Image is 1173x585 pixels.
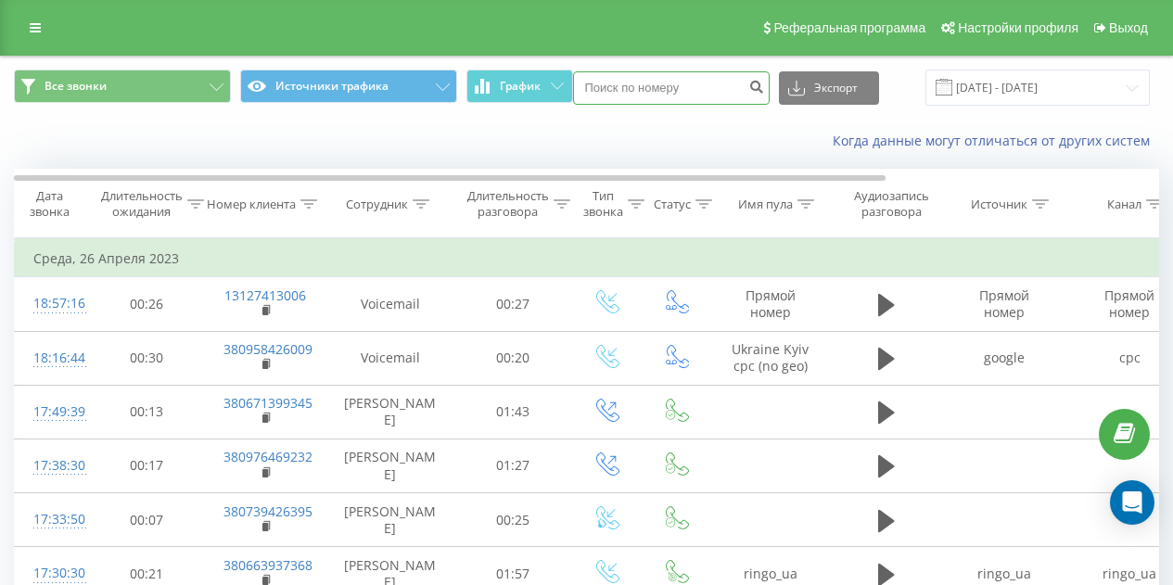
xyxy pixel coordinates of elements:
[1107,197,1141,212] div: Канал
[89,439,205,492] td: 00:17
[224,286,306,304] a: 13127413006
[773,20,925,35] span: Реферальная программа
[89,385,205,439] td: 00:13
[466,70,573,103] button: График
[1110,480,1154,525] div: Open Intercom Messenger
[710,331,831,385] td: Ukraine Kyiv cpc (no geo)
[33,394,70,430] div: 17:49:39
[346,197,408,212] div: Сотрудник
[89,493,205,547] td: 00:07
[958,20,1078,35] span: Настройки профиля
[455,439,571,492] td: 01:27
[1109,20,1148,35] span: Выход
[455,277,571,331] td: 00:27
[325,385,455,439] td: [PERSON_NAME]
[15,188,83,220] div: Дата звонка
[45,79,107,94] span: Все звонки
[14,70,231,103] button: Все звонки
[207,197,296,212] div: Номер клиента
[33,286,70,322] div: 18:57:16
[223,556,312,574] a: 380663937368
[833,132,1159,149] a: Когда данные могут отличаться от других систем
[223,394,312,412] a: 380671399345
[33,340,70,376] div: 18:16:44
[325,439,455,492] td: [PERSON_NAME]
[573,71,770,105] input: Поиск по номеру
[223,502,312,520] a: 380739426395
[710,277,831,331] td: Прямой номер
[971,197,1027,212] div: Источник
[779,71,879,105] button: Экспорт
[467,188,549,220] div: Длительность разговора
[847,188,937,220] div: Аудиозапись разговора
[223,340,312,358] a: 380958426009
[240,70,457,103] button: Источники трафика
[654,197,691,212] div: Статус
[500,80,541,93] span: График
[101,188,183,220] div: Длительность ожидания
[325,331,455,385] td: Voicemail
[942,331,1067,385] td: google
[33,448,70,484] div: 17:38:30
[942,277,1067,331] td: Прямой номер
[33,502,70,538] div: 17:33:50
[223,448,312,465] a: 380976469232
[455,493,571,547] td: 00:25
[89,277,205,331] td: 00:26
[455,331,571,385] td: 00:20
[325,277,455,331] td: Voicemail
[89,331,205,385] td: 00:30
[325,493,455,547] td: [PERSON_NAME]
[738,197,793,212] div: Имя пула
[583,188,623,220] div: Тип звонка
[455,385,571,439] td: 01:43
